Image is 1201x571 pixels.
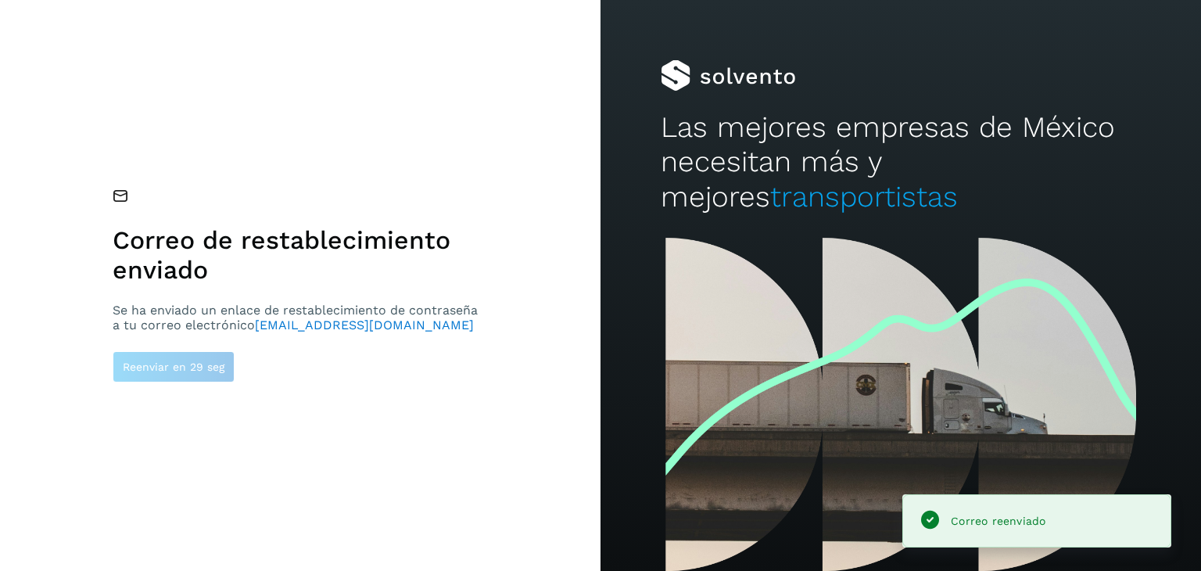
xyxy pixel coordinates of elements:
h2: Las mejores empresas de México necesitan más y mejores [661,110,1141,214]
span: Reenviar en 29 seg [123,361,224,372]
span: [EMAIL_ADDRESS][DOMAIN_NAME] [255,318,474,332]
button: Reenviar en 29 seg [113,351,235,382]
p: Se ha enviado un enlace de restablecimiento de contraseña a tu correo electrónico [113,303,484,332]
span: Correo reenviado [951,515,1045,527]
h1: Correo de restablecimiento enviado [113,225,484,285]
span: transportistas [770,180,958,214]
